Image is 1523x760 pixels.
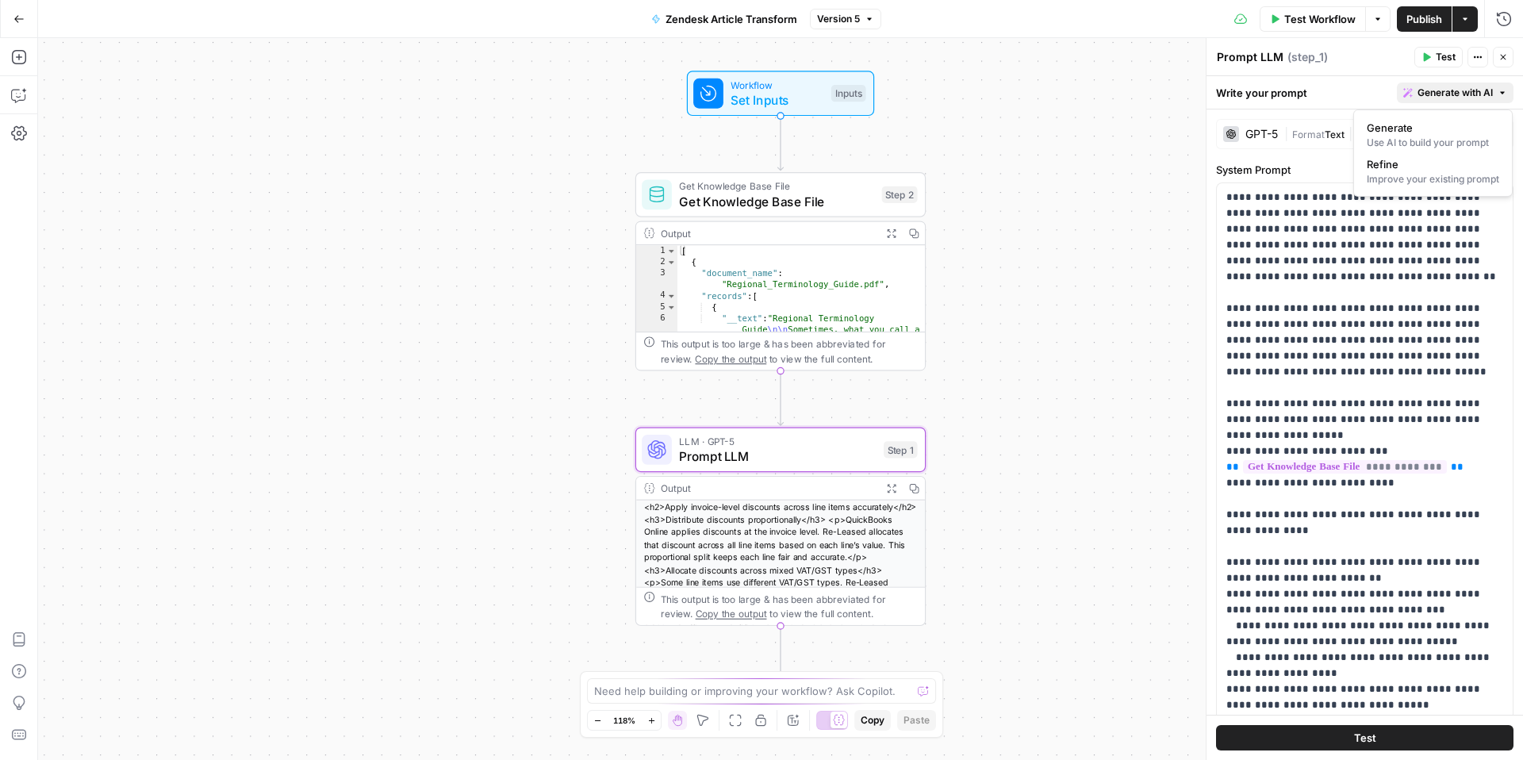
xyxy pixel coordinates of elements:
label: System Prompt [1216,162,1513,178]
button: Publish [1397,6,1452,32]
div: 4 [636,290,677,301]
button: Copy [854,710,891,731]
span: Zendesk Article Transform [666,11,797,27]
button: Paste [897,710,936,731]
button: Generate with AI [1397,83,1513,103]
div: Improve your existing prompt [1367,172,1499,186]
span: Copy the output [695,608,766,620]
button: Version 5 [810,9,881,29]
div: GPT-5 [1245,129,1278,140]
textarea: Prompt LLM [1217,49,1283,65]
span: Generate [1367,120,1493,136]
span: 118% [613,714,635,727]
div: Step 1 [884,441,918,458]
div: Output [661,225,874,240]
span: | [1345,125,1356,141]
g: Edge from step_2 to step_1 [777,371,783,426]
span: Generate with AI [1418,86,1493,100]
span: | [1284,125,1292,141]
span: Refine [1367,156,1493,172]
div: Step 2 [882,186,918,203]
div: 3 [636,268,677,290]
span: Format [1292,129,1325,140]
div: This output is too large & has been abbreviated for review. to view the full content. [661,336,918,367]
button: Test [1216,725,1513,750]
span: ( step_1 ) [1287,49,1328,65]
div: Get Knowledge Base FileGet Knowledge Base FileStep 2Output[ { "document_name": "Regional_Terminol... [635,172,926,371]
span: Toggle code folding, rows 5 through 7 [666,301,677,313]
span: Prompt LLM [679,447,876,466]
div: WorkflowSet InputsInputs [635,71,926,116]
span: Publish [1406,11,1442,27]
div: Write your prompt [1207,76,1523,109]
div: Use AI to build your prompt [1367,136,1499,150]
div: 5 [636,301,677,313]
span: Copy [861,713,884,727]
span: Test Workflow [1284,11,1356,27]
span: Text [1325,129,1345,140]
div: This output is too large & has been abbreviated for review. to view the full content. [661,591,918,621]
span: Test [1354,730,1376,746]
span: LLM · GPT-5 [679,434,876,449]
button: Test [1414,47,1463,67]
div: Inputs [831,85,866,102]
g: Edge from step_1 to end [777,626,783,681]
button: Zendesk Article Transform [642,6,807,32]
g: Edge from start to step_2 [777,116,783,171]
span: Paste [903,713,930,727]
div: LLM · GPT-5Prompt LLMStep 1Output<h2>Apply invoice-level discounts across line items accurately</... [635,427,926,626]
div: Generate with AI [1353,109,1513,197]
div: Output [661,481,874,496]
div: 2 [636,256,677,267]
span: Toggle code folding, rows 2 through 9 [666,256,677,267]
span: Get Knowledge Base File [679,178,874,194]
span: Set Inputs [731,90,823,109]
span: Test [1436,50,1456,64]
span: Toggle code folding, rows 1 through 10 [666,245,677,256]
span: Toggle code folding, rows 4 through 8 [666,290,677,301]
span: Version 5 [817,12,860,26]
div: 1 [636,245,677,256]
span: Get Knowledge Base File [679,192,874,211]
span: Copy the output [695,353,766,364]
span: Workflow [731,78,823,93]
button: Test Workflow [1260,6,1365,32]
